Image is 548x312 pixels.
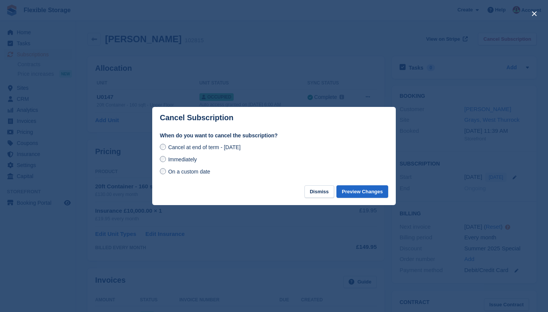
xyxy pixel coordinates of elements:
[304,185,334,198] button: Dismiss
[168,169,210,175] span: On a custom date
[160,156,166,162] input: Immediately
[168,156,197,162] span: Immediately
[160,144,166,150] input: Cancel at end of term - [DATE]
[160,113,233,122] p: Cancel Subscription
[160,168,166,174] input: On a custom date
[168,144,241,150] span: Cancel at end of term - [DATE]
[336,185,388,198] button: Preview Changes
[528,8,540,20] button: close
[160,132,388,140] label: When do you want to cancel the subscription?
